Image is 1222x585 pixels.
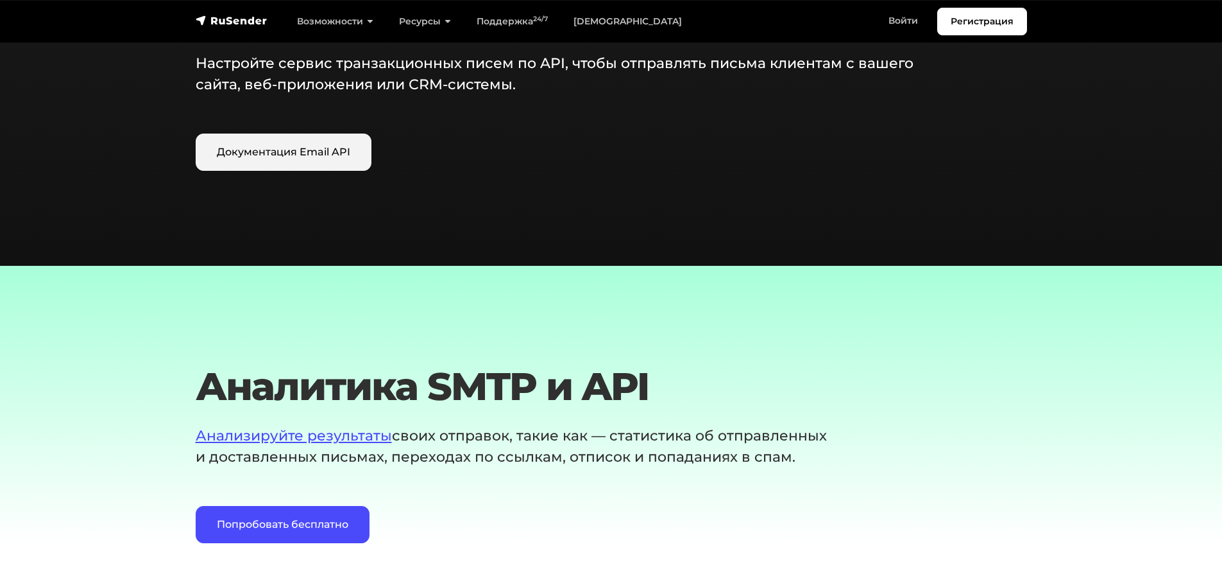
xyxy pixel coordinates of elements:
a: Поддержка24/7 [464,8,561,35]
sup: 24/7 [533,15,548,23]
a: Возможности [284,8,386,35]
a: [DEMOGRAPHIC_DATA] [561,8,695,35]
h1: Аналитика SMTP и API [196,363,956,410]
a: Ресурсы [386,8,464,35]
p: Настройте сервис транзакционных писем по API, чтобы отправлять письма клиентам с вашего сайта, ве... [196,53,923,95]
a: Анализируйте результаты [196,427,392,444]
a: Войти [876,8,931,34]
a: Попробовать бесплатно [196,506,369,543]
img: RuSender [196,14,267,27]
a: Документация Email API [196,134,371,171]
p: своих отправок, такие как — статистика об отправленных и доставленных письмах, переходах по ссылк... [196,425,923,467]
a: Регистрация [937,8,1027,35]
